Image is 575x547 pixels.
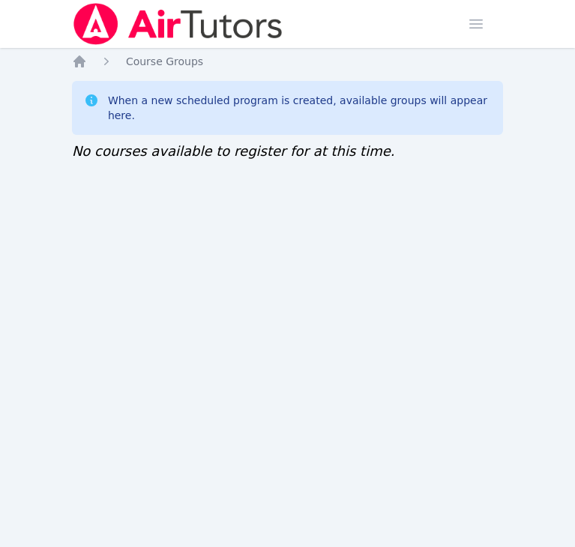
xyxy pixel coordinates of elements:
span: No courses available to register for at this time. [72,143,395,159]
a: Course Groups [126,54,203,69]
div: When a new scheduled program is created, available groups will appear here. [108,93,491,123]
nav: Breadcrumb [72,54,503,69]
img: Air Tutors [72,3,284,45]
span: Course Groups [126,55,203,67]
